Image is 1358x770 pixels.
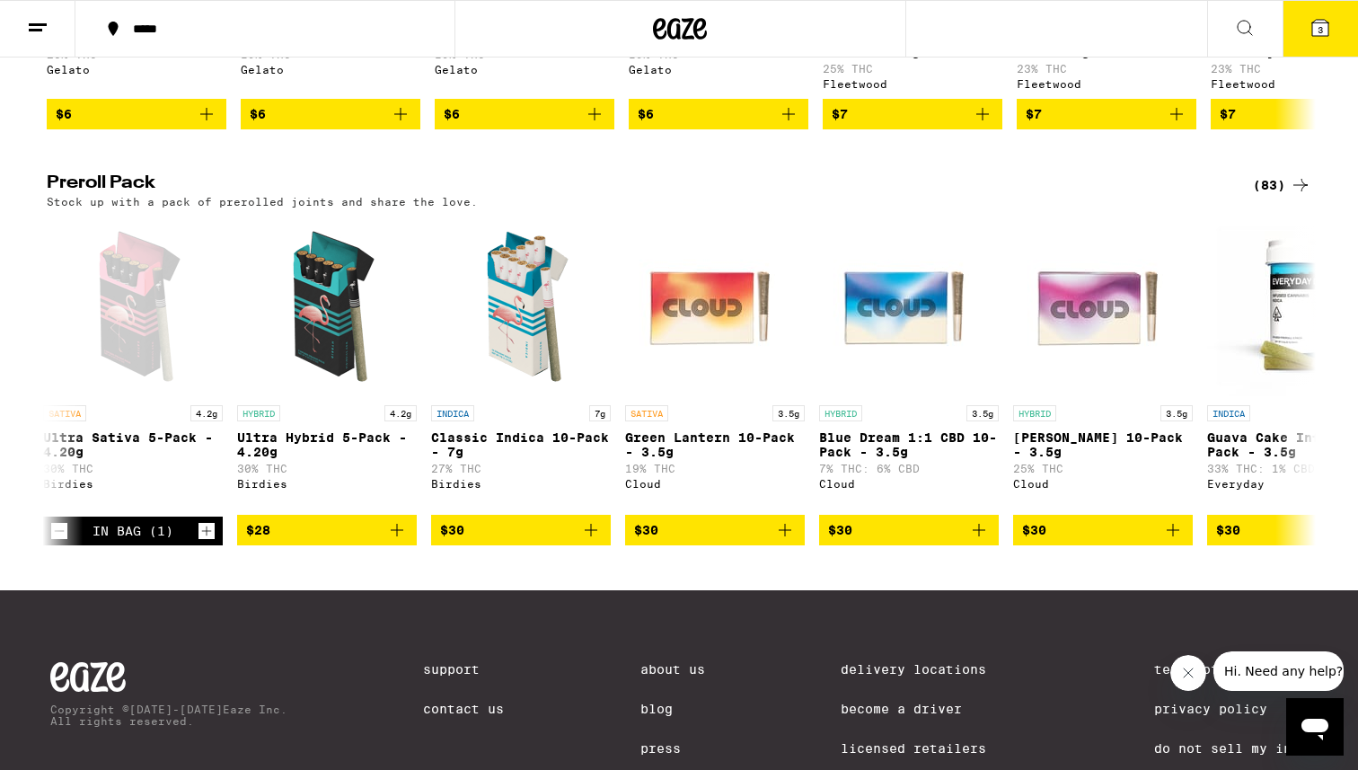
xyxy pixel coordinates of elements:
button: Add to bag [629,99,808,129]
span: $6 [444,107,460,121]
p: Ultra Sativa 5-Pack - 4.20g [43,430,223,459]
button: Add to bag [47,99,226,129]
button: Add to bag [435,99,614,129]
div: Fleetwood [823,78,1002,90]
p: 4.2g [190,405,223,421]
a: Open page for Green Lantern 10-Pack - 3.5g from Cloud [625,217,805,515]
div: Gelato [241,64,420,75]
div: In Bag (1) [93,524,173,538]
p: 3.5g [1160,405,1193,421]
button: Decrement [50,522,68,540]
p: SATIVA [625,405,668,421]
p: 25% THC [1013,463,1193,474]
span: $30 [634,523,658,537]
a: Contact Us [423,702,504,716]
button: Add to bag [241,99,420,129]
a: Privacy Policy [1154,702,1308,716]
button: Add to bag [431,515,611,545]
a: (83) [1253,174,1311,196]
span: $6 [250,107,266,121]
p: Ultra Hybrid 5-Pack - 4.20g [237,430,417,459]
span: $30 [1216,523,1240,537]
button: Add to bag [819,515,999,545]
p: 3.5g [966,405,999,421]
a: Support [423,662,504,677]
p: 7% THC: 6% CBD [819,463,999,474]
span: $7 [1026,107,1042,121]
p: 7g [589,405,611,421]
iframe: Close message [1170,655,1206,691]
p: INDICA [431,405,474,421]
button: Add to bag [625,515,805,545]
a: Open page for Classic Indica 10-Pack - 7g from Birdies [431,217,611,515]
p: Copyright © [DATE]-[DATE] Eaze Inc. All rights reserved. [50,704,287,727]
p: Green Lantern 10-Pack - 3.5g [625,430,805,459]
img: Birdies - Ultra Hybrid 5-Pack - 4.20g [237,217,417,396]
button: Increment [198,522,216,540]
p: 27% THC [431,463,611,474]
a: Terms of Service [1154,662,1308,677]
p: SATIVA [43,405,86,421]
iframe: Message from company [1213,651,1344,691]
div: Birdies [431,478,611,490]
span: $6 [56,107,72,121]
iframe: Button to launch messaging window [1286,698,1344,756]
p: Stock up with a pack of prerolled joints and share the love. [47,196,478,208]
span: $30 [440,523,464,537]
p: INDICA [1207,405,1250,421]
p: 30% THC [43,463,223,474]
div: Birdies [237,478,417,490]
span: $7 [1220,107,1236,121]
img: Cloud - Runtz 10-Pack - 3.5g [1013,217,1193,396]
a: Become a Driver [841,702,1018,716]
p: 30% THC [237,463,417,474]
span: $7 [832,107,848,121]
div: Cloud [625,478,805,490]
button: Add to bag [1013,515,1193,545]
p: HYBRID [819,405,862,421]
p: HYBRID [237,405,280,421]
img: Birdies - Classic Indica 10-Pack - 7g [431,217,611,396]
a: Do Not Sell My Info [1154,741,1308,756]
div: Cloud [1013,478,1193,490]
button: Add to bag [1017,99,1196,129]
h2: Preroll Pack [47,174,1223,196]
a: Licensed Retailers [841,741,1018,756]
p: 19% THC [625,463,805,474]
span: $28 [246,523,270,537]
div: Fleetwood [1017,78,1196,90]
a: Blog [640,702,705,716]
p: HYBRID [1013,405,1056,421]
a: About Us [640,662,705,677]
span: $30 [828,523,852,537]
div: Gelato [47,64,226,75]
p: 25% THC [823,63,1002,75]
img: Cloud - Green Lantern 10-Pack - 3.5g [625,217,805,396]
p: 23% THC [1017,63,1196,75]
a: Delivery Locations [841,662,1018,677]
a: Press [640,741,705,756]
span: $30 [1022,523,1046,537]
div: Cloud [819,478,999,490]
p: Blue Dream 1:1 CBD 10-Pack - 3.5g [819,430,999,459]
p: 3.5g [772,405,805,421]
button: 3 [1283,1,1358,57]
img: Cloud - Blue Dream 1:1 CBD 10-Pack - 3.5g [819,217,999,396]
p: Classic Indica 10-Pack - 7g [431,430,611,459]
a: Open page for Ultra Hybrid 5-Pack - 4.20g from Birdies [237,217,417,515]
a: Open page for Blue Dream 1:1 CBD 10-Pack - 3.5g from Cloud [819,217,999,515]
div: Birdies [43,478,223,490]
span: $6 [638,107,654,121]
a: Open page for Runtz 10-Pack - 3.5g from Cloud [1013,217,1193,515]
div: Gelato [629,64,808,75]
span: 3 [1318,24,1323,35]
p: [PERSON_NAME] 10-Pack - 3.5g [1013,430,1193,459]
button: Add to bag [237,515,417,545]
button: Add to bag [823,99,1002,129]
a: Open page for Ultra Sativa 5-Pack - 4.20g from Birdies [43,217,223,517]
p: 4.2g [384,405,417,421]
div: Gelato [435,64,614,75]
